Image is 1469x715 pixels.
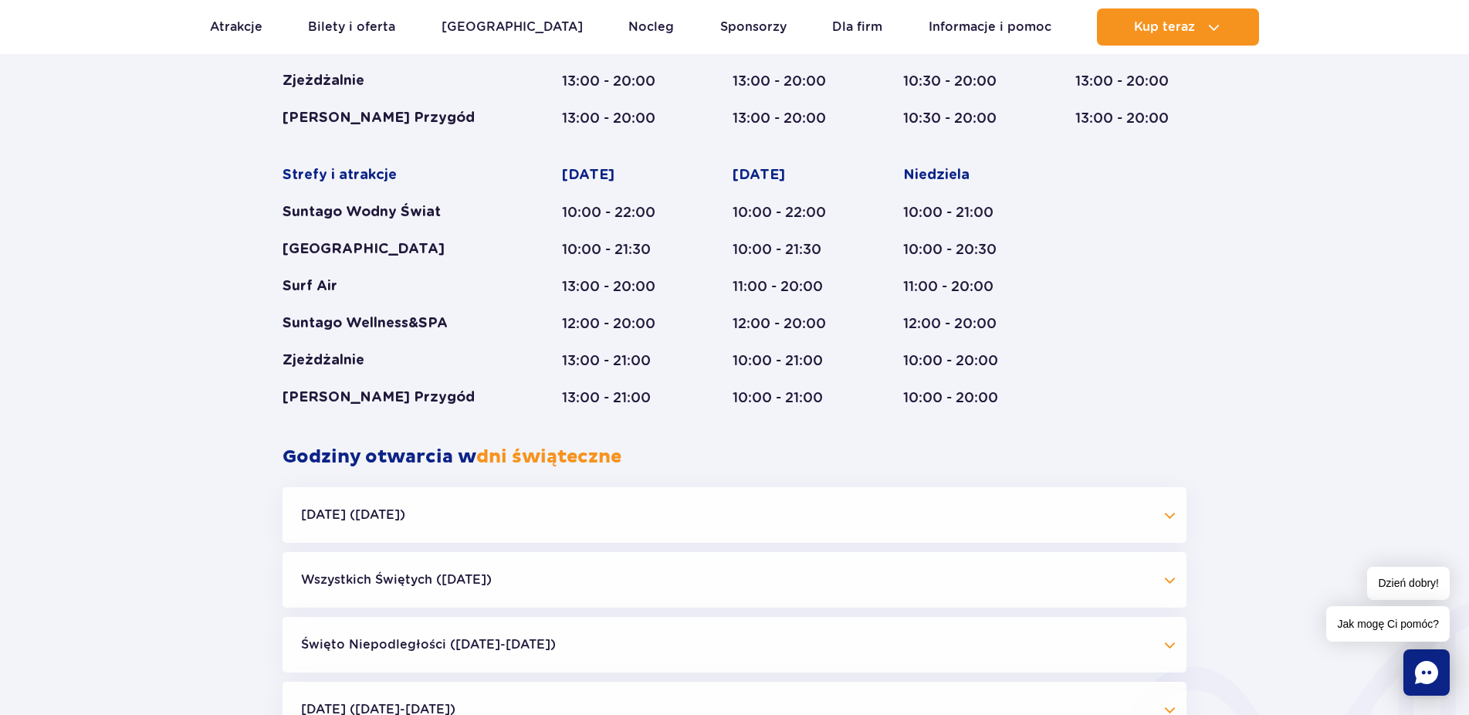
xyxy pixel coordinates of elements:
[210,8,262,46] a: Atrakcje
[1367,567,1450,600] span: Dzień dobry!
[720,8,787,46] a: Sponsorzy
[903,166,1016,185] div: Niedziela
[283,109,503,127] div: [PERSON_NAME] Przygód
[903,351,1016,370] div: 10:00 - 20:00
[733,109,844,127] div: 13:00 - 20:00
[283,203,503,222] div: Suntago Wodny Świat
[733,388,844,407] div: 10:00 - 21:00
[1075,72,1186,90] div: 13:00 - 20:00
[903,314,1016,333] div: 12:00 - 20:00
[562,166,673,185] div: [DATE]
[733,203,844,222] div: 10:00 - 22:00
[283,388,503,407] div: [PERSON_NAME] Przygód
[562,388,673,407] div: 13:00 - 21:00
[1134,20,1195,34] span: Kup teraz
[283,277,503,296] div: Surf Air
[283,552,1186,608] button: Wszystkich Świętych ([DATE])
[733,277,844,296] div: 11:00 - 20:00
[733,351,844,370] div: 10:00 - 21:00
[903,240,1016,259] div: 10:00 - 20:30
[1075,109,1186,127] div: 13:00 - 20:00
[562,314,673,333] div: 12:00 - 20:00
[283,351,503,370] div: Zjeżdżalnie
[308,8,395,46] a: Bilety i oferta
[283,617,1186,673] button: Święto Niepodległości ([DATE]-[DATE])
[903,72,1016,90] div: 10:30 - 20:00
[903,203,1016,222] div: 10:00 - 21:00
[733,240,844,259] div: 10:00 - 21:30
[1403,649,1450,696] div: Chat
[733,72,844,90] div: 13:00 - 20:00
[283,314,503,333] div: Suntago Wellness&SPA
[283,72,503,90] div: Zjeżdżalnie
[929,8,1051,46] a: Informacje i pomoc
[283,487,1186,543] button: [DATE] ([DATE])
[283,166,503,185] div: Strefy i atrakcje
[562,240,673,259] div: 10:00 - 21:30
[903,109,1016,127] div: 10:30 - 20:00
[733,314,844,333] div: 12:00 - 20:00
[562,109,673,127] div: 13:00 - 20:00
[903,277,1016,296] div: 11:00 - 20:00
[442,8,583,46] a: [GEOGRAPHIC_DATA]
[476,446,621,469] span: dni świąteczne
[562,72,673,90] div: 13:00 - 20:00
[562,277,673,296] div: 13:00 - 20:00
[628,8,674,46] a: Nocleg
[903,388,1016,407] div: 10:00 - 20:00
[283,446,1186,469] h2: Godziny otwarcia w
[562,203,673,222] div: 10:00 - 22:00
[562,351,673,370] div: 13:00 - 21:00
[832,8,882,46] a: Dla firm
[1097,8,1259,46] button: Kup teraz
[733,166,844,185] div: [DATE]
[283,240,503,259] div: [GEOGRAPHIC_DATA]
[1326,606,1450,642] span: Jak mogę Ci pomóc?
